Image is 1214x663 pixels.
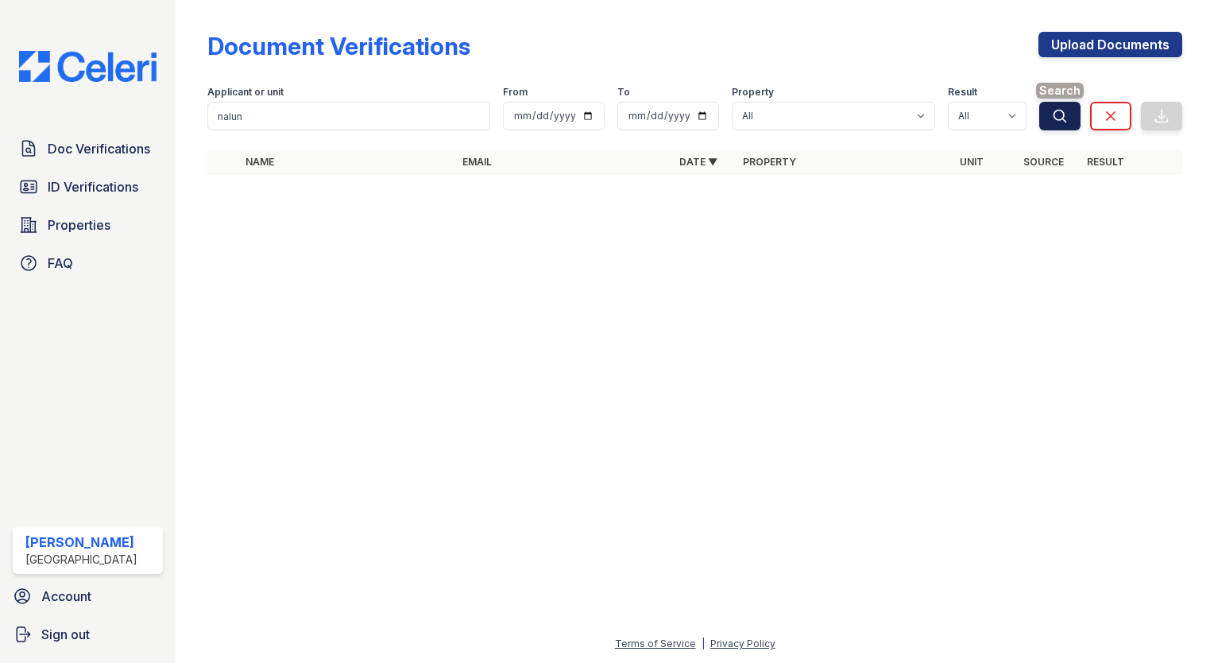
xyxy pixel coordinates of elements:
a: Unit [960,156,984,168]
label: To [617,86,630,99]
span: ID Verifications [48,177,138,196]
div: [GEOGRAPHIC_DATA] [25,552,137,568]
a: Privacy Policy [710,638,775,649]
a: Properties [13,209,163,241]
div: | [702,638,705,649]
a: Property [743,156,796,168]
a: Terms of Service [615,638,696,649]
a: Name [246,156,274,168]
input: Search by name, email, or unit number [207,102,490,130]
a: Date ▼ [679,156,717,168]
span: Doc Verifications [48,139,150,158]
a: Result [1087,156,1124,168]
a: FAQ [13,247,163,279]
label: Result [948,86,977,99]
a: Upload Documents [1038,32,1182,57]
div: Document Verifications [207,32,470,60]
button: Search [1039,102,1081,130]
span: Account [41,587,91,606]
a: Account [6,580,169,612]
a: Sign out [6,618,169,650]
a: Source [1023,156,1064,168]
span: Sign out [41,625,90,644]
span: FAQ [48,254,73,273]
span: Properties [48,215,110,235]
span: Search [1036,83,1084,99]
a: Doc Verifications [13,133,163,165]
label: From [503,86,528,99]
label: Applicant or unit [207,86,284,99]
div: [PERSON_NAME] [25,533,137,552]
a: ID Verifications [13,171,163,203]
a: Email [462,156,492,168]
label: Property [732,86,774,99]
img: CE_Logo_Blue-a8612792a0a2168367f1c8372b55b34899dd931a85d93a1a3d3e32e68fde9ad4.png [6,51,169,82]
